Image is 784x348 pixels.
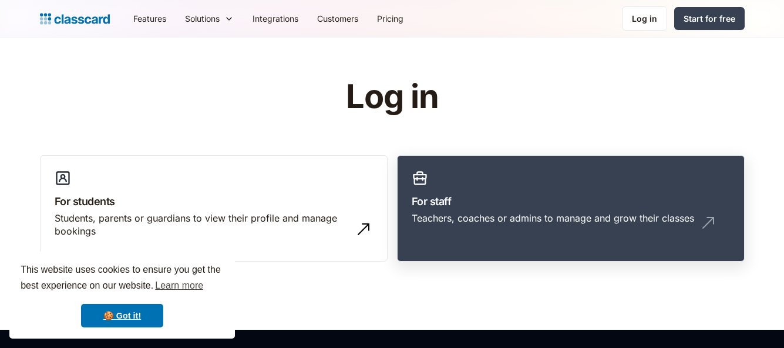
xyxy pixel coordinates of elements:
[9,252,235,339] div: cookieconsent
[684,12,735,25] div: Start for free
[412,193,730,209] h3: For staff
[368,5,413,32] a: Pricing
[308,5,368,32] a: Customers
[55,212,349,238] div: Students, parents or guardians to view their profile and manage bookings
[243,5,308,32] a: Integrations
[55,193,373,209] h3: For students
[124,5,176,32] a: Features
[176,5,243,32] div: Solutions
[412,212,694,225] div: Teachers, coaches or admins to manage and grow their classes
[632,12,657,25] div: Log in
[206,79,578,115] h1: Log in
[40,155,388,262] a: For studentsStudents, parents or guardians to view their profile and manage bookings
[21,263,224,295] span: This website uses cookies to ensure you get the best experience on our website.
[81,304,163,327] a: dismiss cookie message
[40,11,110,27] a: home
[153,277,205,295] a: learn more about cookies
[674,7,745,30] a: Start for free
[622,6,667,31] a: Log in
[397,155,745,262] a: For staffTeachers, coaches or admins to manage and grow their classes
[185,12,220,25] div: Solutions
